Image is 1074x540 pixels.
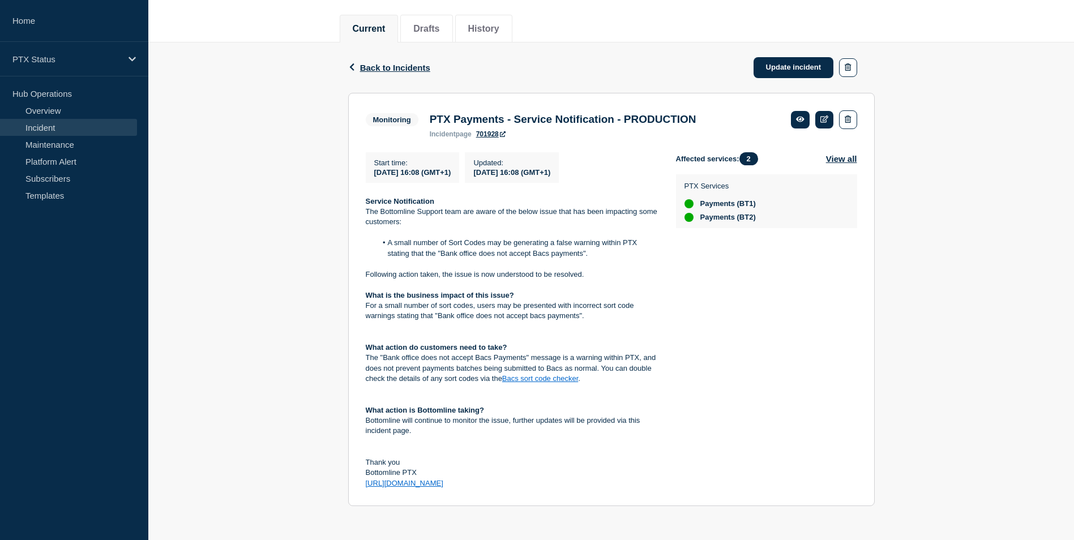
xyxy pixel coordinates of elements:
[366,353,658,384] p: The "Bank office does not accept Bacs Payments" message is a warning within PTX, and does not pre...
[476,130,506,138] a: 701928
[366,468,658,478] p: Bottomline PTX
[700,213,756,222] span: Payments (BT2)
[366,406,484,414] strong: What action is Bottomline taking?
[366,269,658,280] p: Following action taken, the issue is now understood to be resolved.
[684,213,694,222] div: up
[376,238,658,259] li: A small number of Sort Codes may be generating a false warning within PTX stating that the "Bank ...
[366,291,514,299] strong: What is the business impact of this issue?
[700,199,756,208] span: Payments (BT1)
[684,199,694,208] div: up
[366,301,658,322] p: For a small number of sort codes, users may be presented with incorrect sort code warnings statin...
[430,130,472,138] p: page
[366,457,658,468] p: Thank you
[468,24,499,34] button: History
[353,24,386,34] button: Current
[374,158,451,167] p: Start time :
[826,152,857,165] button: View all
[502,374,578,383] a: Bacs sort code checker
[473,158,550,167] p: Updated :
[366,415,658,436] p: Bottomline will continue to monitor the issue, further updates will be provided via this incident...
[430,113,696,126] h3: PTX Payments - Service Notification - PRODUCTION
[366,207,658,228] p: The Bottomline Support team are aware of the below issue that has been impacting some customers:
[366,343,507,352] strong: What action do customers need to take?
[360,63,430,72] span: Back to Incidents
[366,197,434,205] strong: Service Notification
[473,167,550,177] div: [DATE] 16:08 (GMT+1)
[676,152,764,165] span: Affected services:
[348,63,430,72] button: Back to Incidents
[366,113,418,126] span: Monitoring
[12,54,121,64] p: PTX Status
[754,57,834,78] a: Update incident
[430,130,456,138] span: incident
[684,182,756,190] p: PTX Services
[739,152,758,165] span: 2
[413,24,439,34] button: Drafts
[374,168,451,177] span: [DATE] 16:08 (GMT+1)
[366,479,443,487] a: [URL][DOMAIN_NAME]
